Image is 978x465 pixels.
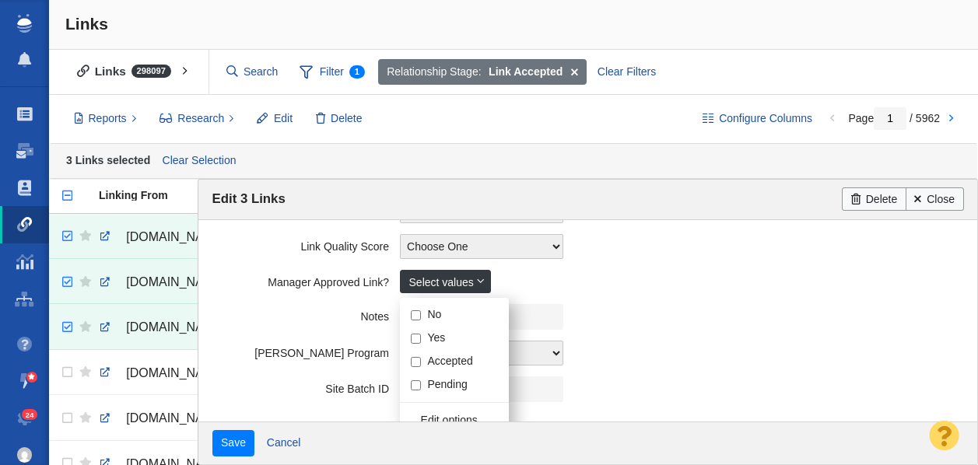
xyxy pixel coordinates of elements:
[126,411,258,425] span: [DOMAIN_NAME][URL]
[694,106,822,132] button: Configure Columns
[349,65,365,79] span: 1
[151,106,244,132] button: Research
[258,432,310,455] a: Cancel
[177,110,224,127] span: Research
[274,110,293,127] span: Edit
[66,153,150,166] strong: 3 Links selected
[307,106,371,132] button: Delete
[427,330,445,344] label: Yes
[427,377,467,391] label: Pending
[99,190,253,203] a: Linking From
[22,409,38,421] span: 24
[248,106,301,132] button: Edit
[427,354,472,368] label: Accepted
[159,149,240,173] a: Clear Selection
[842,187,906,211] a: Delete
[99,190,253,201] div: Linking From
[719,110,812,127] span: Configure Columns
[212,430,255,456] input: Save
[427,307,441,321] label: No
[99,269,240,295] a: [DOMAIN_NAME][URL]
[387,64,481,80] span: Relationship Stage:
[126,366,258,379] span: [DOMAIN_NAME][URL]
[400,408,520,431] a: Edit options...
[89,110,127,127] span: Reports
[220,58,286,86] input: Search
[99,360,240,386] a: [DOMAIN_NAME][URL]
[848,112,940,124] span: Page / 5962
[126,275,258,288] span: [DOMAIN_NAME][URL]
[126,320,258,334] span: [DOMAIN_NAME][URL]
[99,314,240,341] a: [DOMAIN_NAME][URL]
[99,224,240,250] a: [DOMAIN_NAME][URL]
[212,270,400,289] label: Manager Approved Link?
[126,230,258,243] span: [DOMAIN_NAME][URL]
[17,447,33,463] img: 4d4450a2c5952a6e56f006464818e682
[65,15,108,33] span: Links
[65,106,145,132] button: Reports
[212,341,400,360] label: [PERSON_NAME] Program
[588,59,664,86] div: Clear Filters
[212,234,400,253] label: Link Quality Score
[331,110,362,127] span: Delete
[17,14,31,33] img: buzzstream_logo_iconsimple.png
[906,187,964,211] a: Close
[400,270,491,293] a: Select values
[489,64,563,80] strong: Link Accepted
[212,376,400,396] label: Site Batch ID
[99,405,240,432] a: [DOMAIN_NAME][URL]
[212,191,286,206] span: Edit 3 Links
[212,304,400,323] label: Notes
[291,58,373,87] span: Filter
